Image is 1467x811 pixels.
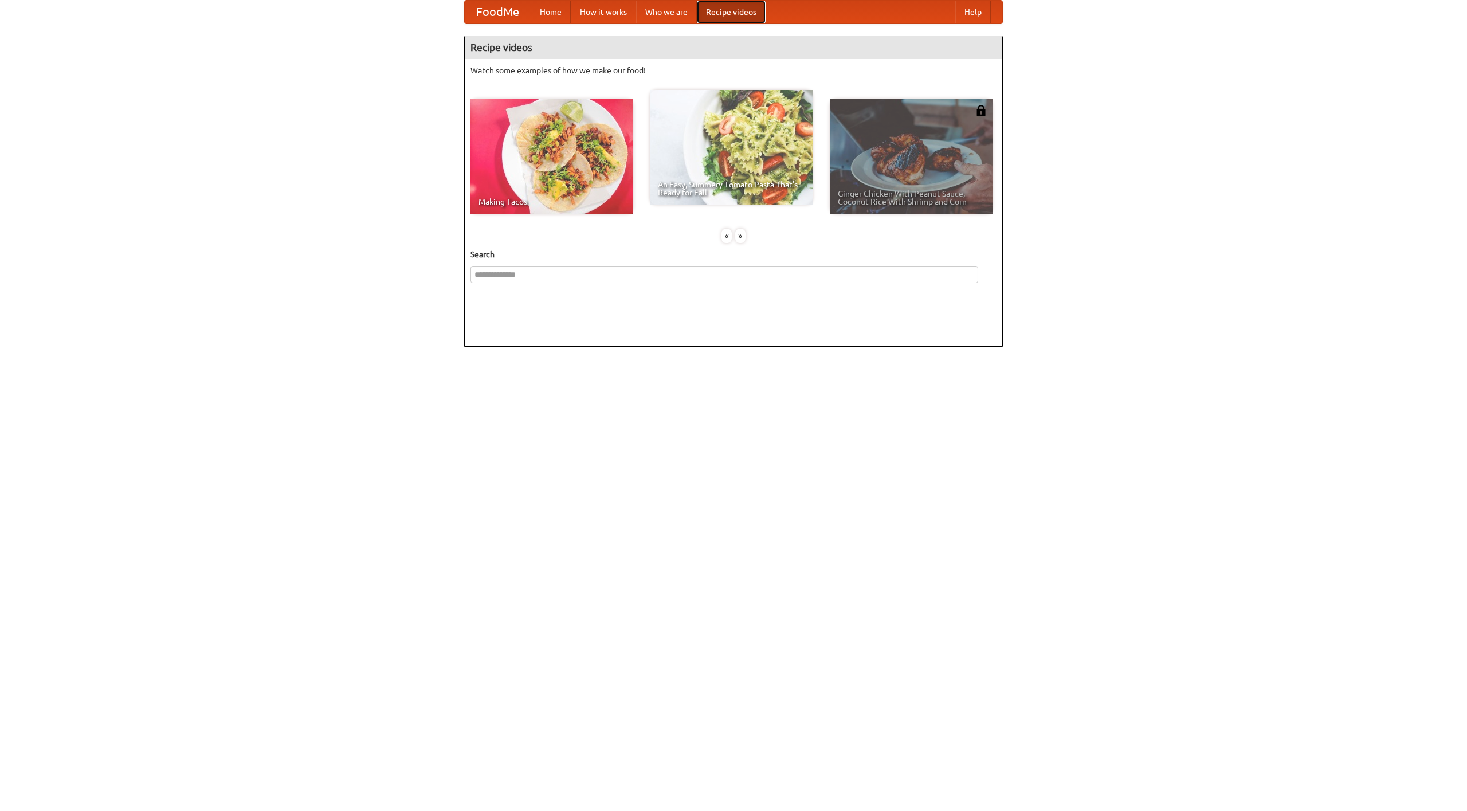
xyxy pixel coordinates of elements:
a: Who we are [636,1,697,23]
a: Home [531,1,571,23]
a: Help [955,1,991,23]
a: An Easy, Summery Tomato Pasta That's Ready for Fall [650,90,813,205]
div: » [735,229,746,243]
img: 483408.png [975,105,987,116]
a: Making Tacos [470,99,633,214]
h4: Recipe videos [465,36,1002,59]
a: How it works [571,1,636,23]
p: Watch some examples of how we make our food! [470,65,997,76]
h5: Search [470,249,997,260]
div: « [721,229,732,243]
span: An Easy, Summery Tomato Pasta That's Ready for Fall [658,181,805,197]
a: Recipe videos [697,1,766,23]
a: FoodMe [465,1,531,23]
span: Making Tacos [478,198,625,206]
